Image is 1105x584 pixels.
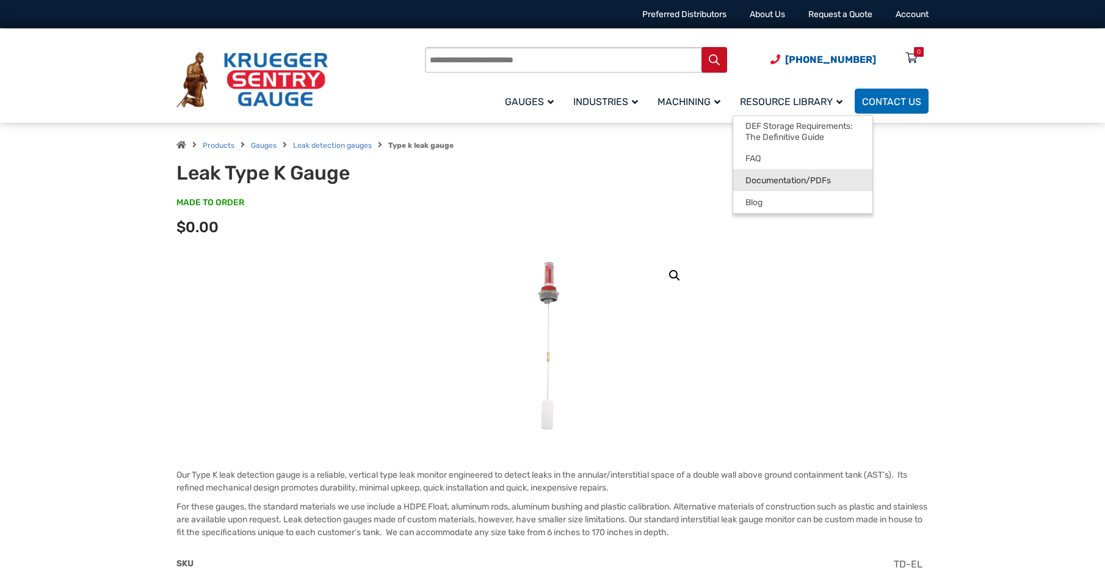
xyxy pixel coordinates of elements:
span: Documentation/PDFs [745,175,831,186]
a: Industries [566,87,650,115]
a: Documentation/PDFs [733,169,872,191]
p: Our Type K leak detection gauge is a reliable, vertical type leak monitor engineered to detect le... [176,469,929,494]
a: Gauges [251,141,277,150]
span: TD-EL [894,558,922,570]
p: For these gauges, the standard materials we use include a HDPE Float, aluminum rods, aluminum bus... [176,500,929,539]
a: Gauges [498,87,566,115]
a: Leak detection gauges [293,141,372,150]
a: Products [203,141,234,150]
div: 0 [917,47,921,57]
a: About Us [750,9,785,20]
span: SKU [176,558,194,569]
span: Resource Library [740,96,842,108]
a: View full-screen image gallery [664,265,686,287]
span: Machining [658,96,720,108]
a: Contact Us [855,89,929,114]
img: Krueger Sentry Gauge [176,52,328,108]
img: Leak Detection Gauge [515,255,590,438]
a: Blog [733,191,872,213]
a: DEF Storage Requirements: The Definitive Guide [733,116,872,147]
span: FAQ [745,153,761,164]
h1: Leak Type K Gauge [176,161,477,184]
span: [PHONE_NUMBER] [785,54,876,65]
span: DEF Storage Requirements: The Definitive Guide [745,121,860,142]
a: Request a Quote [808,9,872,20]
span: $0.00 [176,219,219,236]
span: Gauges [505,96,554,108]
span: Industries [573,96,638,108]
span: Blog [745,197,763,208]
a: Preferred Distributors [642,9,726,20]
a: Resource Library [733,87,855,115]
a: Account [896,9,929,20]
a: FAQ [733,147,872,169]
strong: Type k leak gauge [388,141,454,150]
a: Phone Number (920) 434-8860 [770,52,876,67]
span: Contact Us [862,96,921,108]
a: Machining [650,87,733,115]
span: MADE TO ORDER [176,197,244,209]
